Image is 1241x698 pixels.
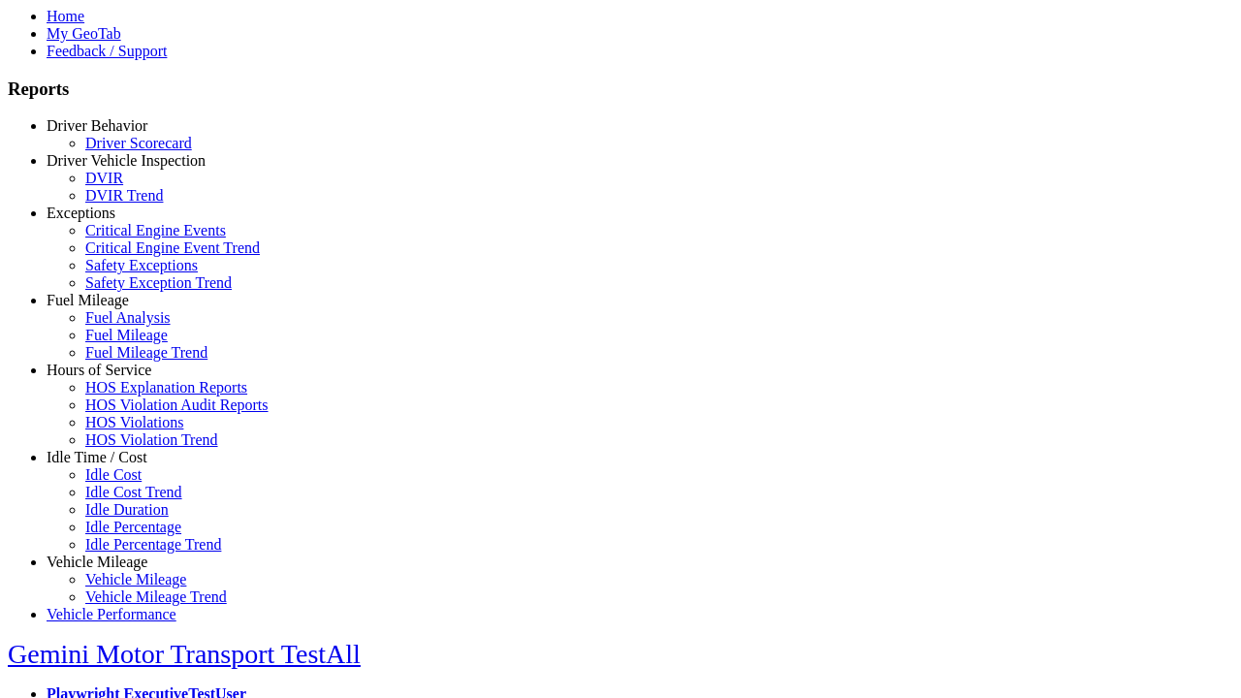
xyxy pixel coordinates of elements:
a: Idle Percentage [85,519,181,535]
a: Driver Behavior [47,117,147,134]
a: Hours of Service [47,362,151,378]
a: Idle Cost [85,466,142,483]
a: Idle Duration [85,501,169,518]
a: Vehicle Performance [47,606,176,622]
a: Critical Engine Event Trend [85,239,260,256]
a: DVIR [85,170,123,186]
h3: Reports [8,79,1233,100]
a: Safety Exception Trend [85,274,232,291]
a: Critical Engine Events [85,222,226,238]
a: Vehicle Mileage [47,554,147,570]
a: HOS Violations [85,414,183,430]
a: My GeoTab [47,25,121,42]
a: Vehicle Mileage [85,571,186,587]
a: Idle Time / Cost [47,449,147,465]
a: Driver Scorecard [85,135,192,151]
a: Driver Vehicle Inspection [47,152,206,169]
a: Fuel Mileage [47,292,129,308]
a: Fuel Analysis [85,309,171,326]
a: Gemini Motor Transport TestAll [8,639,361,669]
a: HOS Explanation Reports [85,379,247,396]
a: HOS Violation Audit Reports [85,397,269,413]
a: Idle Percentage Trend [85,536,221,553]
a: Fuel Mileage Trend [85,344,207,361]
a: Fuel Mileage [85,327,168,343]
a: Safety Exceptions [85,257,198,273]
a: Feedback / Support [47,43,167,59]
a: HOS Violation Trend [85,431,218,448]
a: Idle Cost Trend [85,484,182,500]
a: Vehicle Mileage Trend [85,588,227,605]
a: Home [47,8,84,24]
a: Exceptions [47,205,115,221]
a: DVIR Trend [85,187,163,204]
